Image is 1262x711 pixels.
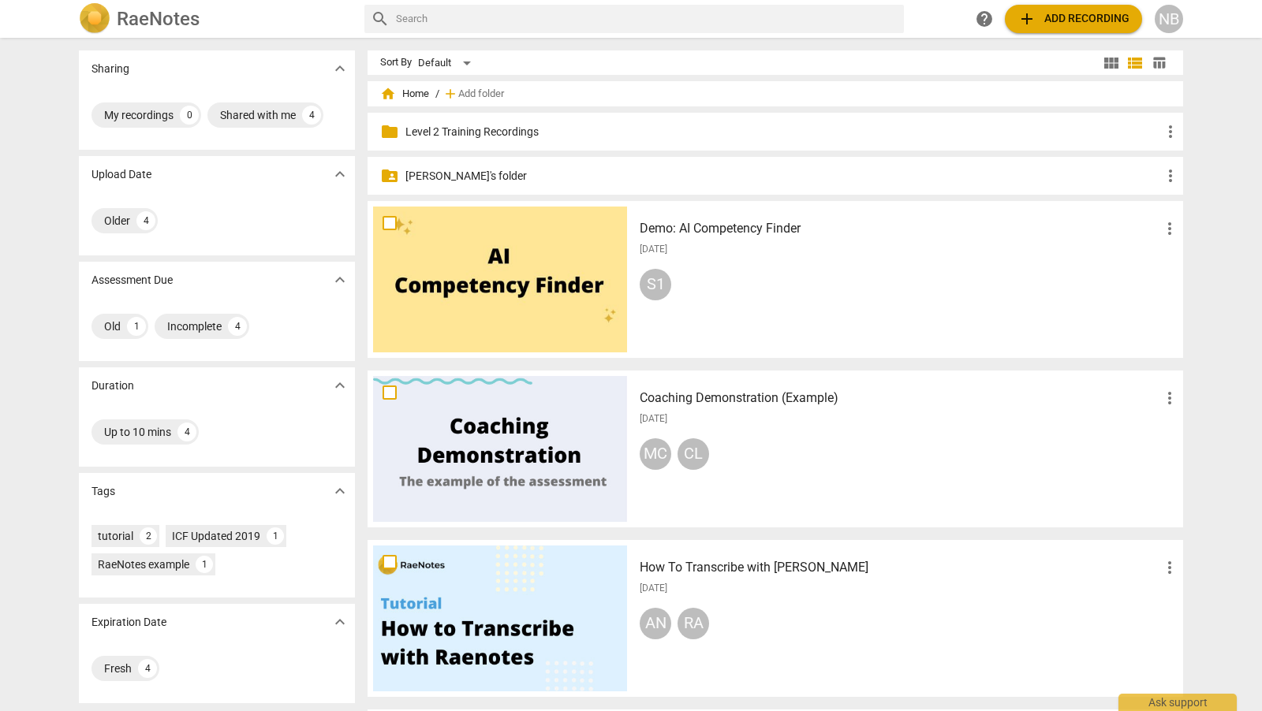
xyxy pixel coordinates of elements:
span: expand_more [330,612,349,631]
span: more_vert [1161,122,1180,141]
p: Nicola's folder [405,168,1161,184]
span: more_vert [1160,219,1179,238]
div: S1 [640,269,671,300]
span: expand_more [330,376,349,395]
span: table_chart [1152,55,1167,70]
p: Sharing [91,61,129,77]
div: ICF Updated 2019 [172,528,260,544]
span: folder [380,122,399,141]
div: RA [678,608,709,639]
span: Add recording [1017,9,1129,28]
span: home [380,86,396,102]
p: Tags [91,483,115,500]
span: expand_more [330,165,349,184]
span: / [435,88,439,100]
input: Search [396,6,898,32]
a: LogoRaeNotes [79,3,352,35]
a: How To Transcribe with [PERSON_NAME][DATE]ANRA [373,545,1178,691]
div: Up to 10 mins [104,424,171,440]
span: search [371,9,390,28]
button: Show more [328,374,352,397]
div: Old [104,318,121,334]
button: Upload [1005,5,1142,33]
div: RaeNotes example [98,557,189,572]
button: Table view [1147,51,1171,75]
div: Sort By [380,57,412,69]
p: Duration [91,378,134,394]
span: Add folder [458,88,504,100]
span: add [442,86,458,102]
span: more_vert [1161,166,1180,185]
span: more_vert [1160,389,1179,408]
div: AN [640,608,671,639]
button: NB [1155,5,1183,33]
div: MC [640,438,671,470]
div: Fresh [104,661,132,676]
button: Show more [328,162,352,186]
div: Incomplete [167,318,222,334]
span: [DATE] [640,412,667,426]
span: view_list [1126,54,1144,73]
p: Assessment Due [91,272,173,288]
div: Older [104,213,130,229]
div: tutorial [98,528,133,544]
span: Home [380,86,429,102]
a: Help [970,5,999,33]
div: 4 [136,211,155,230]
p: Expiration Date [91,614,166,631]
span: more_vert [1160,558,1179,577]
h3: Coaching Demonstration (Example) [640,389,1160,408]
div: 1 [127,317,146,336]
button: List view [1123,51,1147,75]
button: Show more [328,268,352,292]
img: Logo [79,3,110,35]
div: 4 [228,317,247,336]
div: 4 [138,659,157,678]
p: Level 2 Training Recordings [405,124,1161,140]
button: Show more [328,57,352,80]
span: view_module [1102,54,1121,73]
span: add [1017,9,1036,28]
div: 1 [196,556,213,573]
span: folder_shared [380,166,399,185]
button: Tile view [1100,51,1123,75]
span: [DATE] [640,582,667,595]
span: [DATE] [640,243,667,256]
div: Default [418,50,476,76]
div: CL [678,438,709,470]
button: Show more [328,479,352,503]
span: help [975,9,994,28]
div: Ask support [1118,694,1237,711]
p: Upload Date [91,166,151,183]
span: expand_more [330,270,349,289]
h3: Demo: AI Competency Finder [640,219,1160,238]
a: Demo: AI Competency Finder[DATE]S1 [373,207,1178,352]
div: My recordings [104,107,174,123]
div: 4 [177,423,196,441]
div: 4 [302,106,321,125]
div: 2 [140,527,157,545]
div: Shared with me [220,107,296,123]
span: expand_more [330,59,349,78]
div: 1 [267,527,284,545]
button: Show more [328,610,352,634]
a: Coaching Demonstration (Example)[DATE]MCCL [373,376,1178,522]
h3: How To Transcribe with RaeNotes [640,558,1160,577]
div: 0 [180,106,199,125]
h2: RaeNotes [117,8,200,30]
span: expand_more [330,482,349,501]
